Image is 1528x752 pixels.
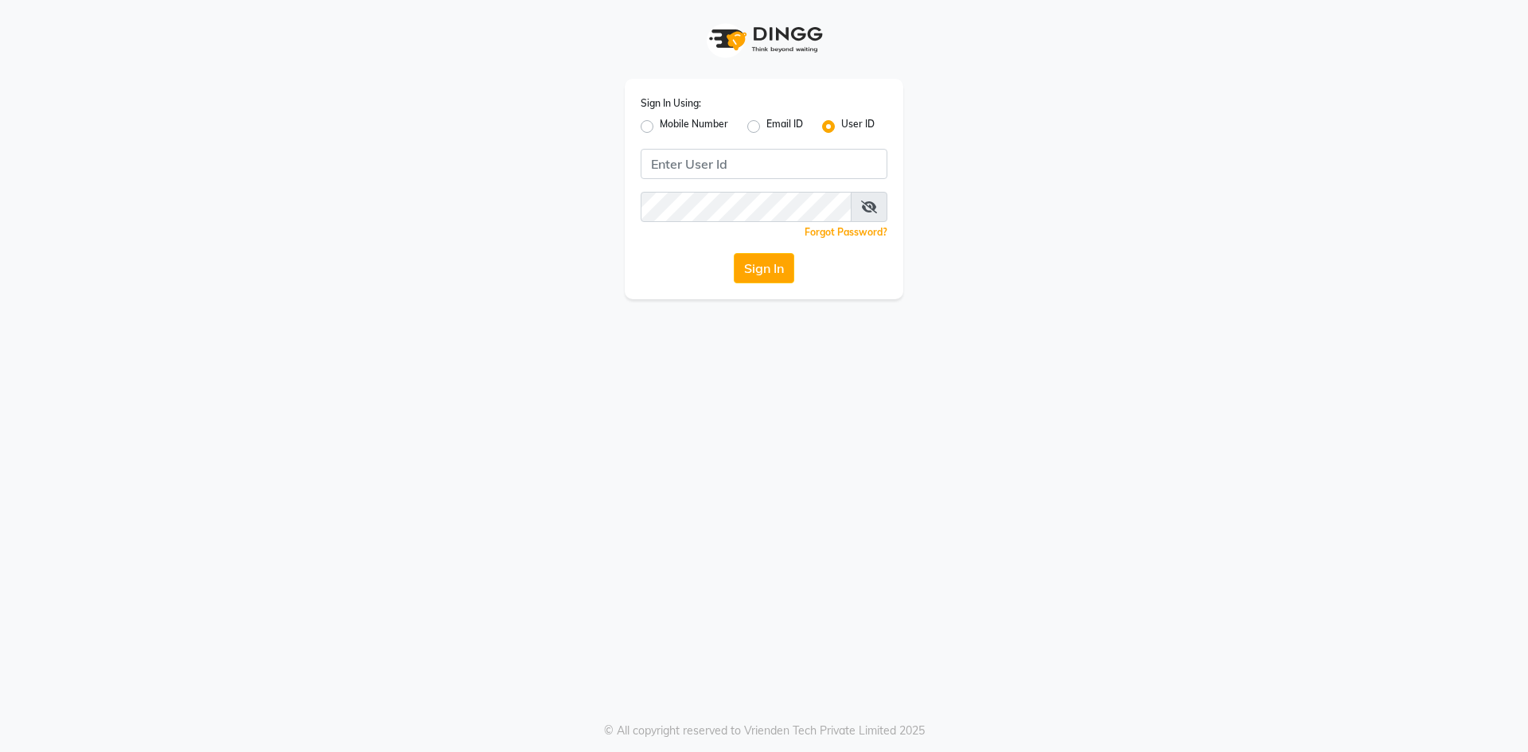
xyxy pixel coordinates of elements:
a: Forgot Password? [805,226,887,238]
label: Sign In Using: [641,96,701,111]
input: Username [641,192,852,222]
input: Username [641,149,887,179]
label: User ID [841,117,875,136]
button: Sign In [734,253,794,283]
label: Email ID [766,117,803,136]
img: logo1.svg [700,16,828,63]
label: Mobile Number [660,117,728,136]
